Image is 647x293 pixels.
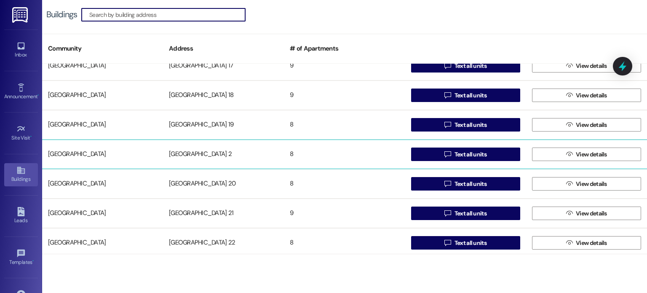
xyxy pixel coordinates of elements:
button: View details [532,118,641,132]
span: View details [576,239,607,247]
span: Text all units [455,209,487,218]
button: View details [532,89,641,102]
img: ResiDesk Logo [12,7,29,23]
a: Site Visit • [4,122,38,145]
div: [GEOGRAPHIC_DATA] [42,57,163,74]
i:  [566,92,572,99]
span: View details [576,62,607,70]
span: View details [576,180,607,188]
span: Text all units [455,239,487,247]
span: Text all units [455,91,487,100]
button: Text all units [411,59,520,73]
div: Address [163,38,284,59]
a: Templates • [4,246,38,269]
button: Text all units [411,148,520,161]
i:  [566,180,572,187]
div: 9 [284,57,405,74]
i:  [566,210,572,217]
span: • [32,258,34,264]
i:  [566,151,572,158]
span: View details [576,209,607,218]
div: Buildings [46,10,77,19]
button: View details [532,177,641,191]
span: • [30,134,32,140]
span: View details [576,150,607,159]
i:  [444,92,451,99]
i:  [444,239,451,246]
button: Text all units [411,236,520,250]
div: [GEOGRAPHIC_DATA] [42,234,163,251]
i:  [566,62,572,69]
span: View details [576,121,607,129]
span: Text all units [455,150,487,159]
i:  [444,121,451,128]
a: Leads [4,204,38,227]
span: View details [576,91,607,100]
div: 8 [284,234,405,251]
button: Text all units [411,177,520,191]
span: Text all units [455,62,487,70]
i:  [444,210,451,217]
div: [GEOGRAPHIC_DATA] 18 [163,87,284,104]
span: • [37,92,39,98]
div: [GEOGRAPHIC_DATA] 20 [163,175,284,192]
div: [GEOGRAPHIC_DATA] [42,116,163,133]
div: [GEOGRAPHIC_DATA] 2 [163,146,284,163]
div: [GEOGRAPHIC_DATA] [42,87,163,104]
div: [GEOGRAPHIC_DATA] [42,205,163,222]
a: Inbox [4,39,38,62]
div: 8 [284,116,405,133]
button: Text all units [411,118,520,132]
button: Text all units [411,89,520,102]
button: View details [532,236,641,250]
div: [GEOGRAPHIC_DATA] [42,175,163,192]
span: Text all units [455,121,487,129]
button: View details [532,207,641,220]
div: 8 [284,175,405,192]
div: [GEOGRAPHIC_DATA] 22 [163,234,284,251]
div: [GEOGRAPHIC_DATA] 21 [163,205,284,222]
div: [GEOGRAPHIC_DATA] 19 [163,116,284,133]
button: View details [532,59,641,73]
i:  [444,62,451,69]
span: Text all units [455,180,487,188]
div: [GEOGRAPHIC_DATA] [42,146,163,163]
i:  [444,151,451,158]
div: 8 [284,146,405,163]
i:  [566,239,572,246]
a: Buildings [4,163,38,186]
div: [GEOGRAPHIC_DATA] 17 [163,57,284,74]
button: Text all units [411,207,520,220]
i:  [566,121,572,128]
button: View details [532,148,641,161]
div: # of Apartments [284,38,405,59]
i:  [444,180,451,187]
div: Community [42,38,163,59]
div: 9 [284,205,405,222]
input: Search by building address [89,9,245,21]
div: 9 [284,87,405,104]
